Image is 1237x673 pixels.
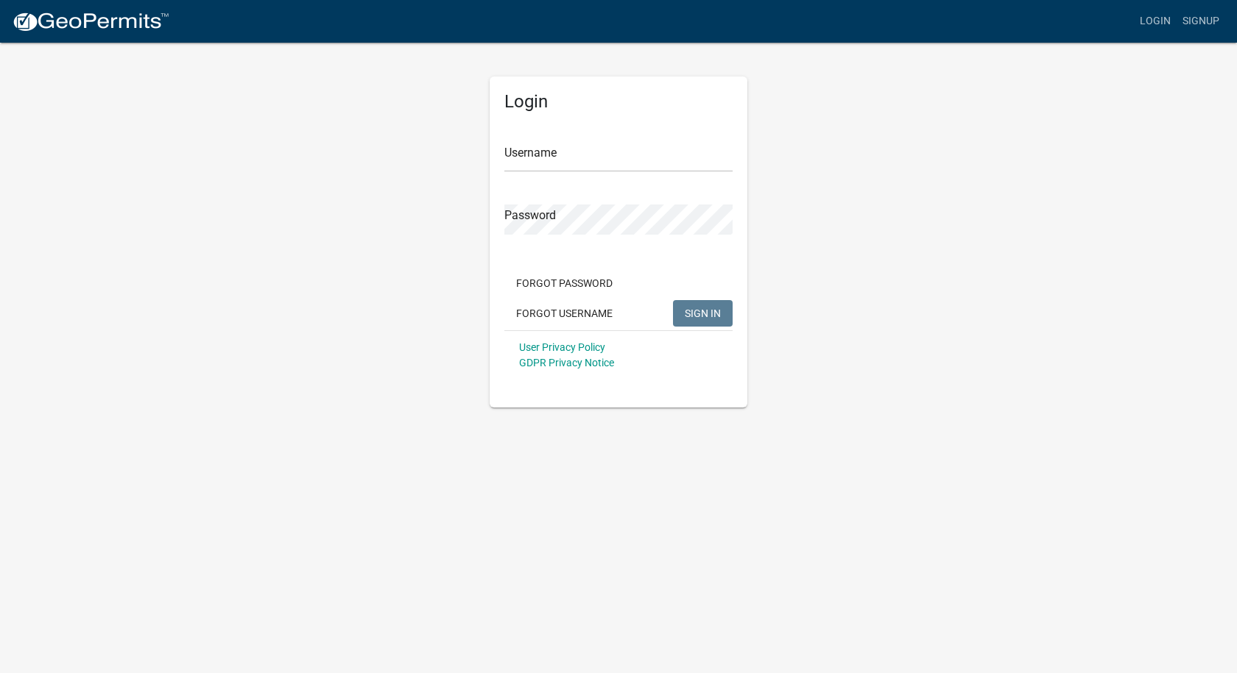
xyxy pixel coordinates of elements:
button: Forgot Username [504,300,624,327]
button: Forgot Password [504,270,624,296]
a: GDPR Privacy Notice [519,357,614,368]
a: Login [1134,7,1177,35]
a: Signup [1177,7,1225,35]
span: SIGN IN [685,307,721,318]
button: SIGN IN [673,300,733,327]
h5: Login [504,91,733,113]
a: User Privacy Policy [519,341,605,353]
